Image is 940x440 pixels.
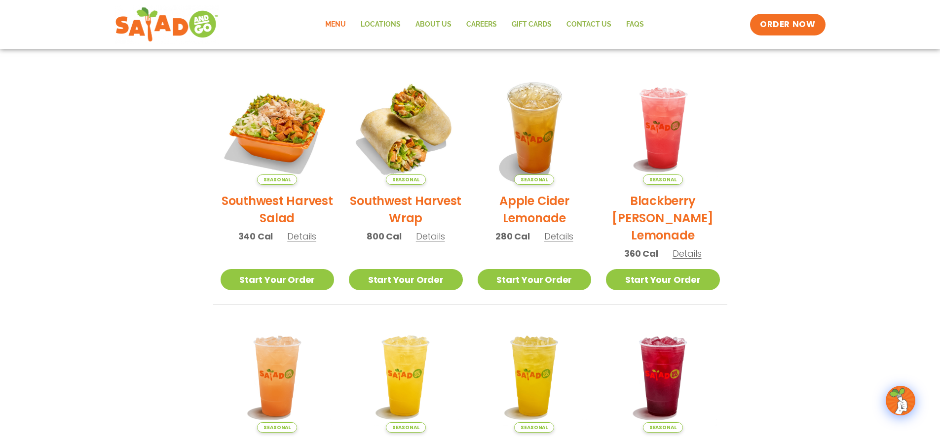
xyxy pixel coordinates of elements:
[386,422,426,433] span: Seasonal
[353,13,408,36] a: Locations
[221,192,335,227] h2: Southwest Harvest Salad
[349,319,463,433] img: Product photo for Sunkissed Yuzu Lemonade
[115,5,219,44] img: new-SAG-logo-768×292
[619,13,651,36] a: FAQs
[478,319,592,433] img: Product photo for Mango Grove Lemonade
[221,71,335,185] img: Product photo for Southwest Harvest Salad
[750,14,825,35] a: ORDER NOW
[238,230,273,243] span: 340 Cal
[514,422,554,433] span: Seasonal
[478,192,592,227] h2: Apple Cider Lemonade
[673,247,702,260] span: Details
[514,174,554,185] span: Seasonal
[408,13,459,36] a: About Us
[318,13,651,36] nav: Menu
[318,13,353,36] a: Menu
[367,230,402,243] span: 800 Cal
[459,13,504,36] a: Careers
[606,192,720,244] h2: Blackberry [PERSON_NAME] Lemonade
[606,269,720,290] a: Start Your Order
[257,174,297,185] span: Seasonal
[559,13,619,36] a: Contact Us
[221,269,335,290] a: Start Your Order
[349,269,463,290] a: Start Your Order
[495,230,530,243] span: 280 Cal
[544,230,573,242] span: Details
[624,247,658,260] span: 360 Cal
[287,230,316,242] span: Details
[606,71,720,185] img: Product photo for Blackberry Bramble Lemonade
[887,387,914,414] img: wpChatIcon
[221,319,335,433] img: Product photo for Summer Stone Fruit Lemonade
[504,13,559,36] a: GIFT CARDS
[478,71,592,185] img: Product photo for Apple Cider Lemonade
[643,174,683,185] span: Seasonal
[643,422,683,433] span: Seasonal
[416,230,445,242] span: Details
[478,269,592,290] a: Start Your Order
[606,319,720,433] img: Product photo for Black Cherry Orchard Lemonade
[386,174,426,185] span: Seasonal
[257,422,297,433] span: Seasonal
[349,71,463,185] img: Product photo for Southwest Harvest Wrap
[760,19,815,31] span: ORDER NOW
[349,192,463,227] h2: Southwest Harvest Wrap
